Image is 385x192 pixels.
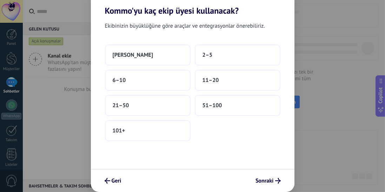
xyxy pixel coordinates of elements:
span: [PERSON_NAME] [113,52,153,59]
span: Ekibinizin büyüklüğüne göre araçlar ve entegrasyonlar önerebiliriz. [105,21,265,30]
span: 6–10 [113,77,126,84]
button: 21–50 [105,95,191,116]
span: Geri [112,178,121,183]
button: [PERSON_NAME] [105,44,191,66]
span: 11–20 [203,77,219,84]
button: 2–5 [195,44,280,66]
button: 101+ [105,120,191,141]
span: 2–5 [203,52,213,59]
span: 101+ [113,127,125,134]
button: 11–20 [195,70,280,91]
button: Geri [101,175,125,187]
span: Sonraki [255,178,274,183]
button: Sonraki [252,175,284,187]
button: 6–10 [105,70,191,91]
span: 21–50 [113,102,129,109]
button: 51–100 [195,95,280,116]
span: 51–100 [203,102,222,109]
